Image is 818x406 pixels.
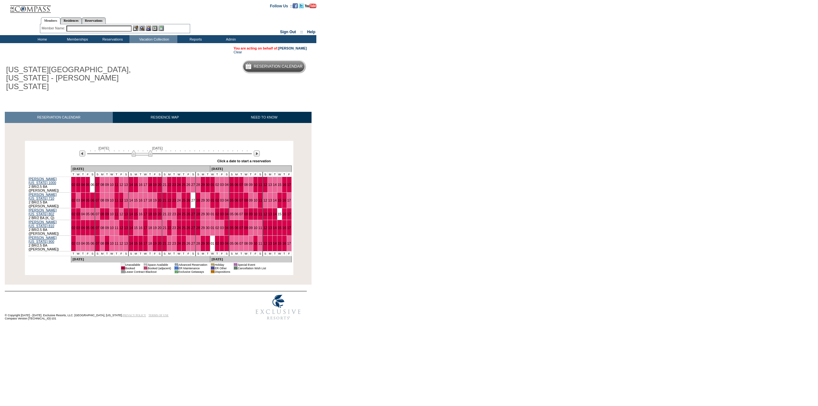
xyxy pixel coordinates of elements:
a: 11 [258,198,262,202]
a: 03 [76,226,80,230]
a: 23 [172,183,176,187]
a: 12 [263,212,267,216]
a: Members [41,17,60,24]
a: 28 [196,212,200,216]
a: [PERSON_NAME] [US_STATE] 1000 [29,177,57,185]
img: b_calculator.gif [158,26,164,31]
img: View [139,26,145,31]
a: 08 [100,198,104,202]
td: F [152,172,157,177]
td: Vacation Collection [129,35,177,43]
div: Click a date to start a reservation [217,159,271,163]
a: 07 [239,198,243,202]
a: 04 [81,226,85,230]
a: 14 [129,198,133,202]
a: 30 [206,198,210,202]
a: 02 [215,226,219,230]
a: Subscribe to our YouTube Channel [305,4,316,7]
a: 13 [124,226,128,230]
a: 12 [263,226,267,230]
a: 25 [182,226,186,230]
a: 28 [196,198,200,202]
a: [PERSON_NAME] [US_STATE] 710 [29,193,57,200]
a: [PERSON_NAME] [US_STATE] 900 [29,236,57,243]
a: 04 [225,212,228,216]
a: 18 [148,183,152,187]
a: 10 [254,226,258,230]
a: 11 [115,212,119,216]
a: 23 [172,226,176,230]
a: 10 [254,241,258,245]
a: 14 [129,241,133,245]
a: 24 [177,183,181,187]
a: 05 [230,241,234,245]
a: 08 [244,226,248,230]
a: 07 [239,241,243,245]
a: 16 [139,241,143,245]
a: TERMS OF USE [149,314,169,317]
a: 17 [143,212,147,216]
a: 10 [254,198,258,202]
a: 29 [201,183,205,187]
a: 14 [273,183,277,187]
a: 16 [282,198,286,202]
a: 28 [196,226,200,230]
a: 02 [72,212,75,216]
a: 23 [172,241,176,245]
td: Memberships [59,35,94,43]
a: 28 [196,183,200,187]
a: 18 [148,212,152,216]
a: 24 [177,212,181,216]
a: 20 [158,198,161,202]
td: Reports [177,35,212,43]
a: 03 [220,241,224,245]
a: 29 [201,212,205,216]
a: 03 [220,212,224,216]
a: PRIVACY POLICY [123,314,146,317]
a: 12 [263,241,267,245]
a: NEED TO KNOW [217,112,312,123]
a: 18 [148,241,152,245]
td: M [167,172,172,177]
a: Reservations [82,17,106,24]
a: 29 [201,241,205,245]
a: 05 [230,212,234,216]
a: 21 [163,183,166,187]
a: 03 [76,183,80,187]
a: 19 [153,241,157,245]
a: 10 [254,183,258,187]
a: 08 [100,212,104,216]
a: 01 [211,226,214,230]
a: 13 [268,198,272,202]
a: 09 [249,198,253,202]
a: 15 [278,183,282,187]
a: 09 [249,212,253,216]
a: 06 [90,226,94,230]
td: T [71,172,76,177]
a: 22 [167,212,171,216]
a: 23 [172,212,176,216]
td: T [114,172,119,177]
a: 15 [278,212,282,216]
a: 10 [110,241,114,245]
td: S [95,172,100,177]
a: 10 [110,212,114,216]
a: 14 [273,226,277,230]
span: You are acting on behalf of: [234,46,307,50]
a: 25 [182,198,186,202]
td: Follow Us :: [270,3,293,8]
td: Home [24,35,59,43]
td: S [124,172,128,177]
a: 17 [143,241,147,245]
a: 07 [96,226,99,230]
h1: [US_STATE][GEOGRAPHIC_DATA], [US_STATE] - [PERSON_NAME] [US_STATE] [5,64,148,92]
a: 05 [86,198,90,202]
a: 06 [235,241,238,245]
a: 11 [115,241,119,245]
a: 27 [191,183,195,187]
a: 07 [239,183,243,187]
td: M [100,172,105,177]
a: 26 [187,226,190,230]
a: [PERSON_NAME] [US_STATE] 810 [29,220,57,228]
a: 16 [282,226,286,230]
